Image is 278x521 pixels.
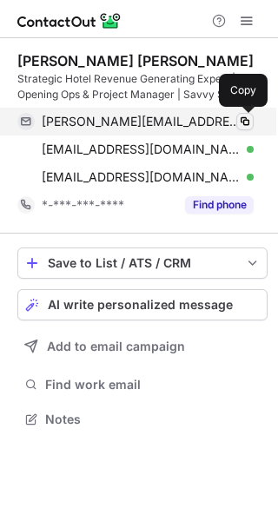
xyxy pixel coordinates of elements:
[45,377,261,392] span: Find work email
[17,247,268,279] button: save-profile-one-click
[42,142,241,157] span: [EMAIL_ADDRESS][DOMAIN_NAME]
[48,256,237,270] div: Save to List / ATS / CRM
[45,412,261,427] span: Notes
[17,289,268,320] button: AI write personalized message
[17,373,268,397] button: Find work email
[17,52,254,69] div: [PERSON_NAME] [PERSON_NAME]
[17,407,268,432] button: Notes
[185,196,254,214] button: Reveal Button
[17,71,268,102] div: Strategic Hotel Revenue Generating Expert | Opening Ops & Project Manager | Savvy Sales Professio...
[42,169,241,185] span: [EMAIL_ADDRESS][DOMAIN_NAME]
[17,10,122,31] img: ContactOut v5.3.10
[48,298,233,312] span: AI write personalized message
[42,114,241,129] span: [PERSON_NAME][EMAIL_ADDRESS][PERSON_NAME][DOMAIN_NAME]
[47,340,185,353] span: Add to email campaign
[17,331,268,362] button: Add to email campaign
